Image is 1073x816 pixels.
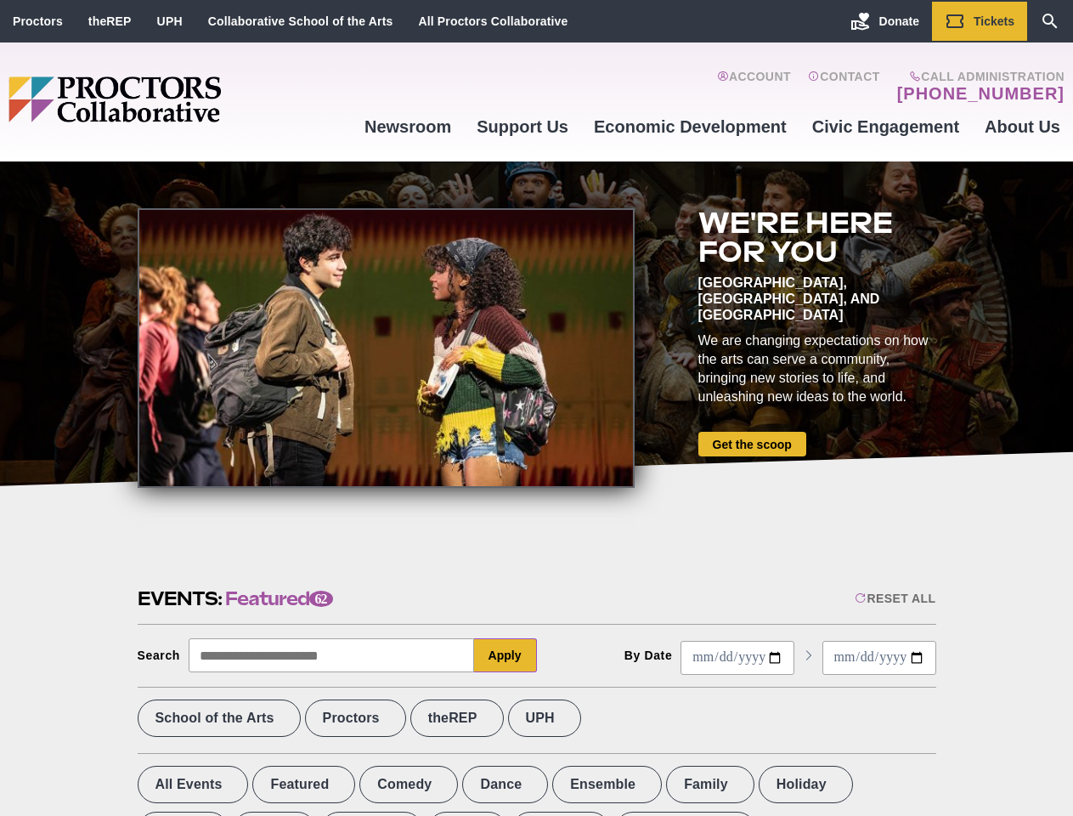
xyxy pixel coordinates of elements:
span: Tickets [974,14,1014,28]
a: Proctors [13,14,63,28]
a: Economic Development [581,104,799,150]
label: Comedy [359,766,458,803]
div: [GEOGRAPHIC_DATA], [GEOGRAPHIC_DATA], and [GEOGRAPHIC_DATA] [698,275,936,323]
label: All Events [138,766,249,803]
div: We are changing expectations on how the arts can serve a community, bringing new stories to life,... [698,331,936,406]
a: About Us [972,104,1073,150]
a: Donate [838,2,932,41]
a: Collaborative School of the Arts [208,14,393,28]
h2: Events: [138,586,333,612]
label: Family [666,766,754,803]
span: Featured [225,586,333,612]
button: Apply [474,638,537,672]
div: By Date [624,649,673,662]
label: UPH [508,700,581,737]
label: Proctors [305,700,406,737]
label: Featured [252,766,355,803]
label: Holiday [759,766,853,803]
a: Newsroom [352,104,464,150]
a: Tickets [932,2,1027,41]
a: Account [717,70,791,104]
label: theREP [410,700,504,737]
label: Dance [462,766,548,803]
a: [PHONE_NUMBER] [897,83,1065,104]
a: theREP [88,14,132,28]
img: Proctors logo [8,76,352,122]
a: Support Us [464,104,581,150]
label: Ensemble [552,766,662,803]
span: Donate [879,14,919,28]
a: Search [1027,2,1073,41]
a: UPH [157,14,183,28]
label: School of the Arts [138,700,301,737]
a: Contact [808,70,880,104]
a: All Proctors Collaborative [418,14,568,28]
h2: We're here for you [698,208,936,266]
span: 62 [309,591,333,607]
a: Get the scoop [698,432,806,456]
div: Search [138,649,181,662]
span: Call Administration [892,70,1065,83]
div: Reset All [855,592,935,605]
a: Civic Engagement [799,104,972,150]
